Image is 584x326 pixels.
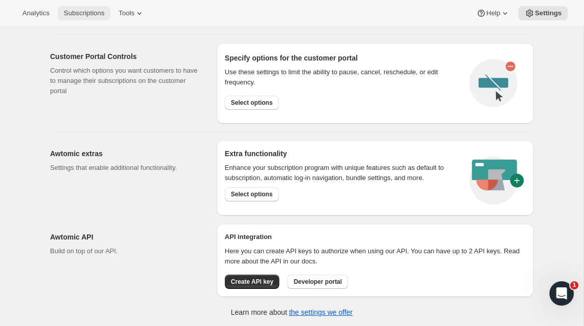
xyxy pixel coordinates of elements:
[535,9,562,17] span: Settings
[486,9,500,17] span: Help
[231,307,353,317] p: Learn more about
[225,149,287,159] h2: Extra functionality
[16,6,55,20] button: Analytics
[231,278,274,286] span: Create API key
[119,9,134,17] span: Tools
[50,246,200,256] p: Build on top of our API.
[57,6,110,20] button: Subscriptions
[22,9,49,17] span: Analytics
[289,308,353,316] a: the settings we offer
[518,6,568,20] button: Settings
[50,149,200,159] h2: Awtomic extras
[287,275,348,289] button: Developer portal
[64,9,104,17] span: Subscriptions
[225,232,525,242] h2: API integration
[225,163,457,183] p: Enhance your subscription program with unique features such as default to subscription, automatic...
[225,67,461,87] div: Use these settings to limit the ability to pause, cancel, reschedule, or edit frequency.
[231,190,273,198] span: Select options
[50,66,200,96] p: Control which options you want customers to have to manage their subscriptions on the customer po...
[225,96,279,110] button: Select options
[225,53,461,63] h2: Specify options for the customer portal
[112,6,151,20] button: Tools
[231,99,273,107] span: Select options
[225,246,525,266] p: Here you can create API keys to authorize when using our API. You can have up to 2 API keys. Read...
[294,278,342,286] span: Developer portal
[470,6,516,20] button: Help
[50,51,200,62] h2: Customer Portal Controls
[50,232,200,242] h2: Awtomic API
[570,281,578,289] span: 1
[225,275,280,289] button: Create API key
[549,281,574,306] iframe: Intercom live chat
[225,187,279,201] button: Select options
[50,163,200,173] p: Settings that enable additional functionality.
